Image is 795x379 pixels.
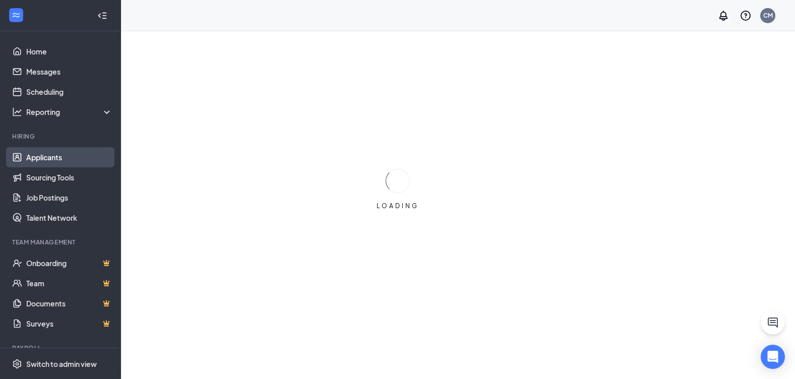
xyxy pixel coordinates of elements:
div: Open Intercom Messenger [761,345,785,369]
div: Switch to admin view [26,359,97,369]
a: Talent Network [26,208,112,228]
div: Payroll [12,344,110,352]
svg: Settings [12,359,22,369]
svg: WorkstreamLogo [11,10,21,20]
button: ChatActive [761,310,785,335]
a: Sourcing Tools [26,167,112,187]
a: TeamCrown [26,273,112,293]
svg: QuestionInfo [740,10,752,22]
svg: Analysis [12,107,22,117]
div: Team Management [12,238,110,246]
a: Messages [26,61,112,82]
a: Scheduling [26,82,112,102]
div: LOADING [373,202,423,210]
svg: ChatActive [767,317,779,329]
a: Job Postings [26,187,112,208]
a: SurveysCrown [26,313,112,334]
a: DocumentsCrown [26,293,112,313]
svg: Collapse [97,11,107,21]
div: Reporting [26,107,113,117]
a: Home [26,41,112,61]
svg: Notifications [717,10,729,22]
div: CM [763,11,773,20]
a: OnboardingCrown [26,253,112,273]
a: Applicants [26,147,112,167]
div: Hiring [12,132,110,141]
